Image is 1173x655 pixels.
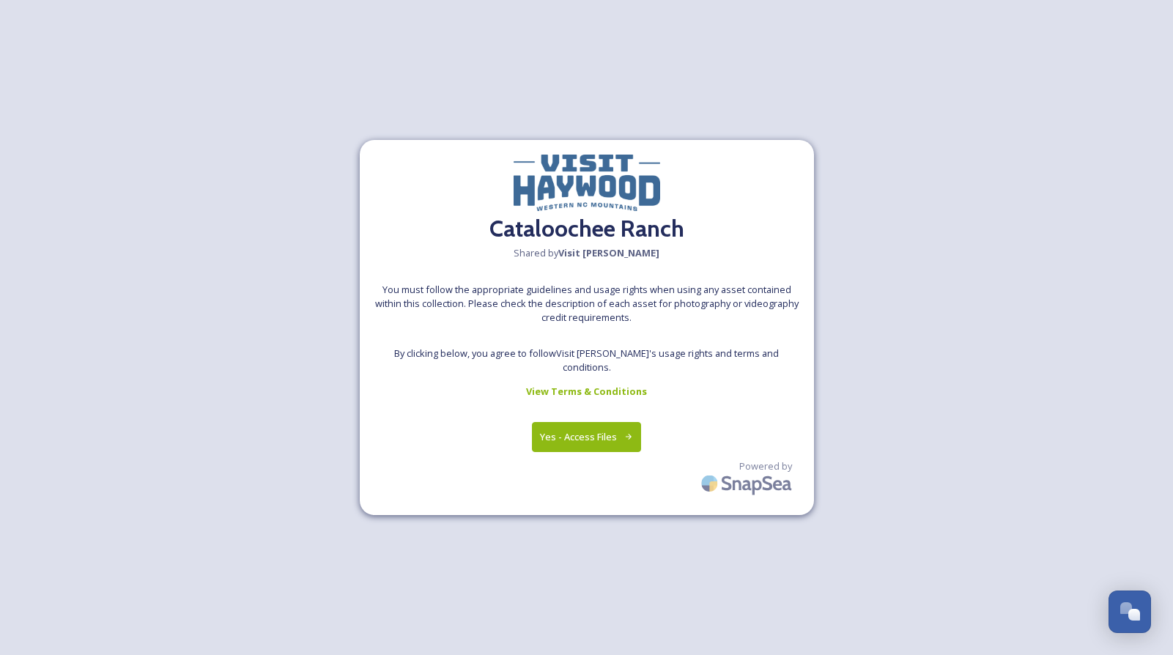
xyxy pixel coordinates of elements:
img: SnapSea Logo [697,466,799,500]
img: visit-haywood-logo-white_120-wnc_mountain-blue-3292264819-e1727106323371.png [514,155,660,211]
span: Powered by [739,459,792,473]
span: Shared by [514,246,659,260]
span: You must follow the appropriate guidelines and usage rights when using any asset contained within... [374,283,799,325]
h2: Cataloochee Ranch [489,211,684,246]
strong: View Terms & Conditions [526,385,647,398]
strong: Visit [PERSON_NAME] [558,246,659,259]
button: Yes - Access Files [532,422,642,452]
a: View Terms & Conditions [526,382,647,400]
span: By clicking below, you agree to follow Visit [PERSON_NAME] 's usage rights and terms and conditions. [374,347,799,374]
button: Open Chat [1109,591,1151,633]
